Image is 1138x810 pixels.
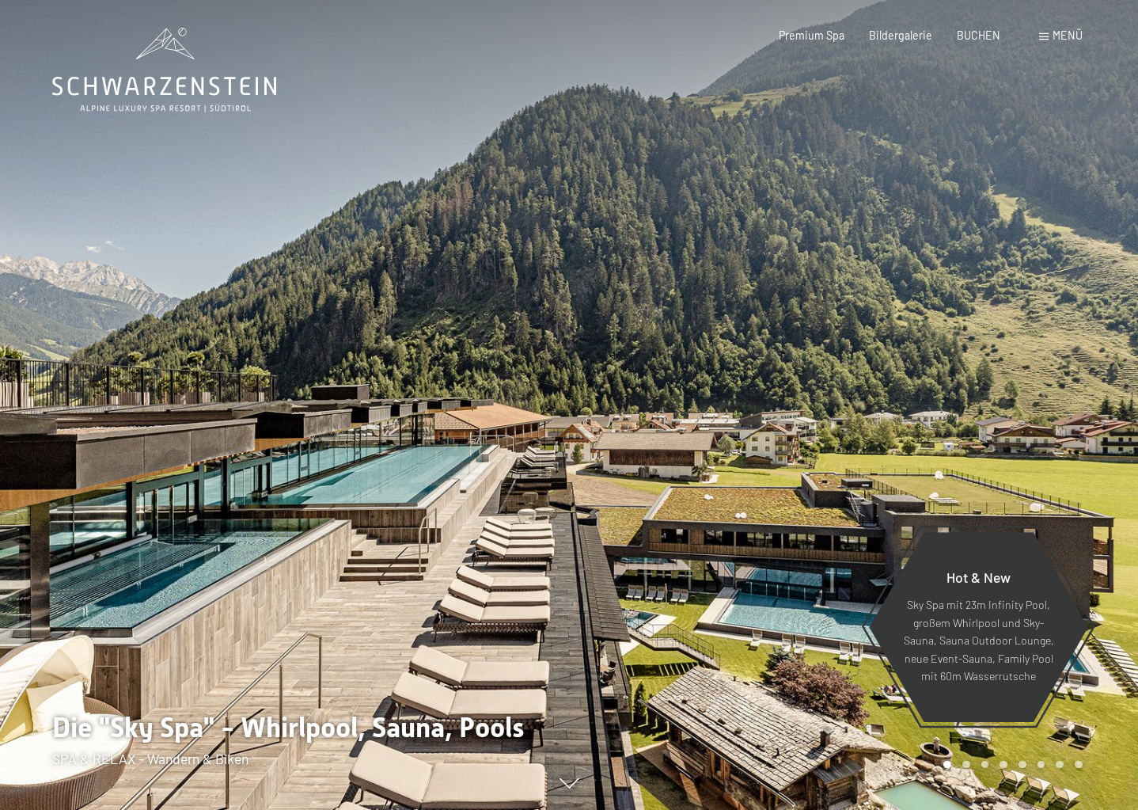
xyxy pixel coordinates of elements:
a: Bildergalerie [869,29,932,42]
div: Carousel Page 8 [1075,761,1083,769]
div: Carousel Pagination [938,761,1082,769]
div: Carousel Page 7 [1056,761,1064,769]
div: Carousel Page 6 [1037,761,1045,769]
span: Hot & New [946,569,1011,586]
div: Carousel Page 5 [1019,761,1026,769]
div: Carousel Page 3 [981,761,989,769]
a: Hot & New Sky Spa mit 23m Infinity Pool, großem Whirlpool und Sky-Sauna, Sauna Outdoor Lounge, ne... [868,531,1089,723]
a: Premium Spa [779,29,844,42]
div: Carousel Page 2 [962,761,970,769]
div: Carousel Page 4 [1000,761,1007,769]
div: Carousel Page 1 (Current Slide) [943,761,951,769]
a: BUCHEN [957,29,1000,42]
span: Menü [1053,29,1083,42]
p: Sky Spa mit 23m Infinity Pool, großem Whirlpool und Sky-Sauna, Sauna Outdoor Lounge, neue Event-S... [903,596,1054,686]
